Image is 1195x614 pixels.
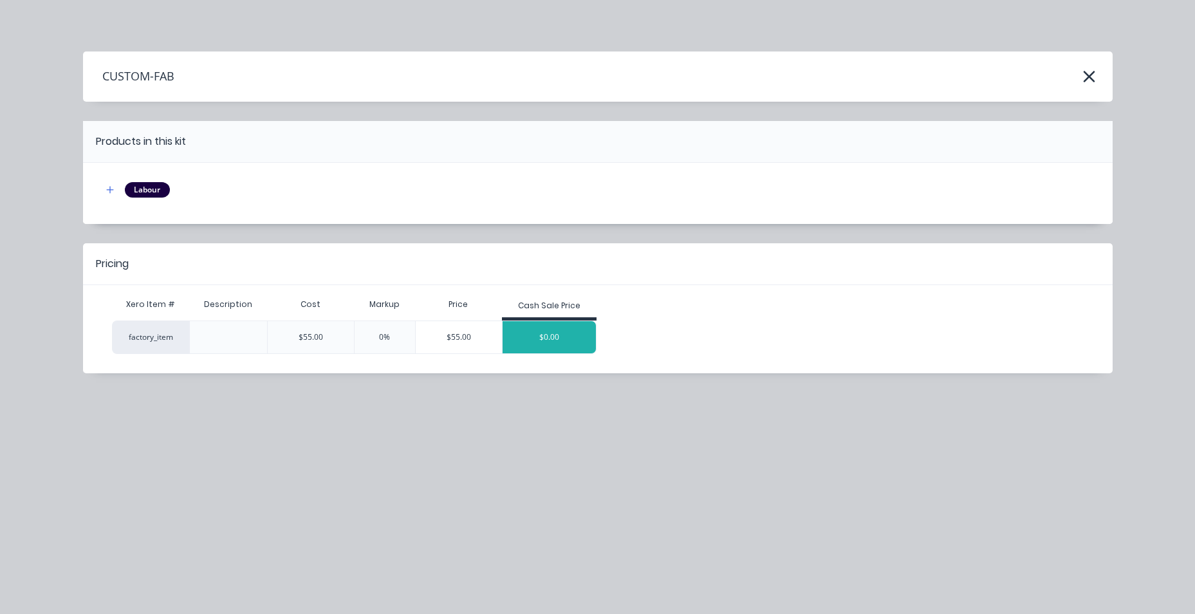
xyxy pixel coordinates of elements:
[83,64,174,89] h4: CUSTOM-FAB
[267,292,354,317] div: Cost
[354,321,416,354] div: 0%
[416,321,502,353] div: $55.00
[415,292,502,317] div: Price
[112,292,189,317] div: Xero Item #
[267,321,354,354] div: $55.00
[96,256,129,272] div: Pricing
[518,300,580,312] div: Cash Sale Price
[194,288,263,321] div: Description
[125,182,170,198] div: Labour
[96,134,186,149] div: Products in this kit
[503,321,597,353] div: $0.00
[112,321,189,354] div: factory_item
[354,292,416,317] div: Markup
